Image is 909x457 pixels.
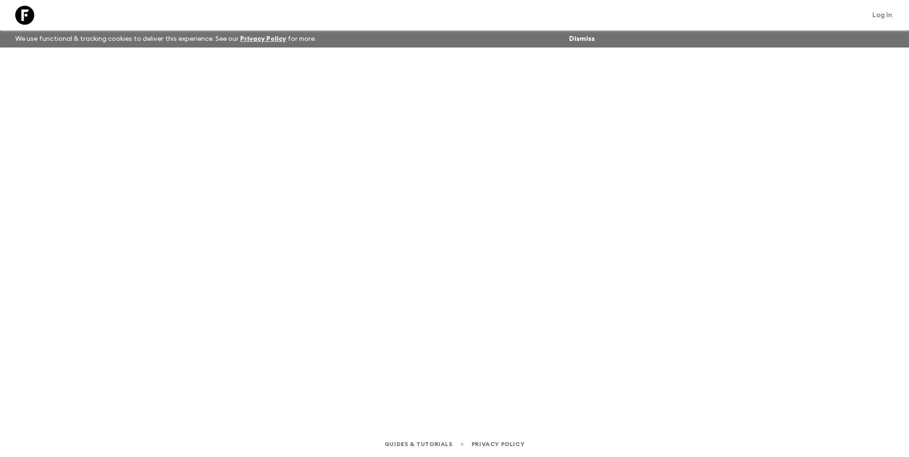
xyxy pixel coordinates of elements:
a: Guides & Tutorials [385,439,453,449]
button: Dismiss [567,32,597,46]
p: We use functional & tracking cookies to deliver this experience. See our for more. [11,30,320,48]
a: Log in [867,9,898,22]
a: Privacy Policy [472,439,524,449]
a: Privacy Policy [240,36,286,42]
